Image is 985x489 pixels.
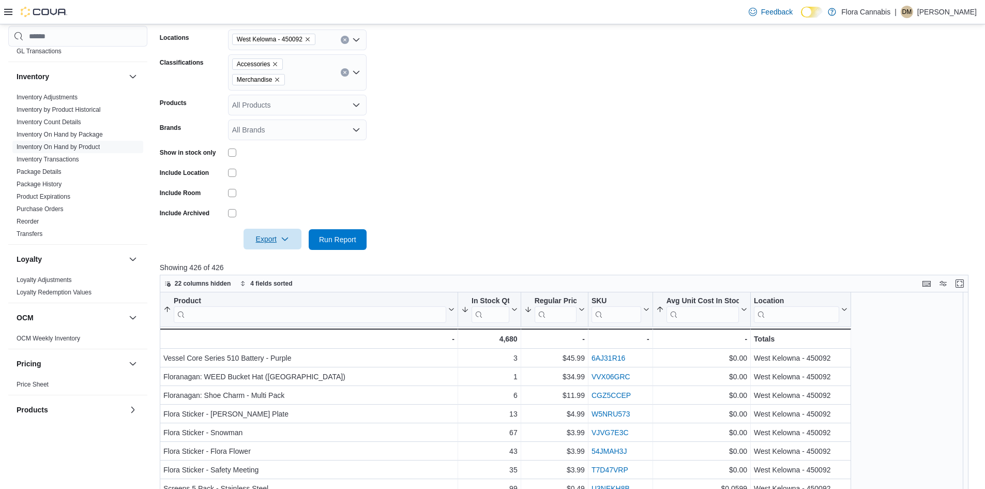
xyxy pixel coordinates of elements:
[461,426,518,439] div: 67
[305,36,311,42] button: Remove West Kelowna - 450092 from selection in this group
[656,297,747,323] button: Avg Unit Cost In Stock
[352,126,360,134] button: Open list of options
[592,391,631,399] a: CGZ5CCEP
[754,426,847,439] div: West Kelowna - 450092
[592,428,629,437] a: VJVG7E3C
[592,466,628,474] a: T7D47VRP
[17,106,101,114] span: Inventory by Product Historical
[8,274,147,303] div: Loyalty
[8,33,147,62] div: Finance
[592,297,641,306] div: SKU
[17,205,64,213] a: Purchase Orders
[461,352,518,364] div: 3
[754,297,847,323] button: Location
[160,277,235,290] button: 22 columns hidden
[160,189,201,197] label: Include Room
[524,464,584,476] div: $3.99
[754,464,847,476] div: West Kelowna - 450092
[17,155,79,164] span: Inventory Transactions
[250,229,295,249] span: Export
[461,333,518,345] div: 4,680
[17,217,39,226] span: Reorder
[17,118,81,126] a: Inventory Count Details
[461,389,518,402] div: 6
[754,445,847,457] div: West Kelowna - 450092
[160,149,216,157] label: Show in stock only
[895,6,897,18] p: |
[237,34,302,45] span: West Kelowna - 450092
[17,405,125,415] button: Products
[524,408,584,420] div: $4.99
[160,34,189,42] label: Locations
[17,93,78,101] span: Inventory Adjustments
[17,168,62,176] span: Package Details
[17,130,103,139] span: Inventory On Hand by Package
[524,426,584,439] div: $3.99
[656,426,747,439] div: $0.00
[319,234,356,245] span: Run Report
[127,253,139,265] button: Loyalty
[352,36,360,44] button: Open list of options
[163,297,454,323] button: Product
[232,34,315,45] span: West Kelowna - 450092
[592,354,625,362] a: 6AJ31R16
[524,389,584,402] div: $11.99
[17,254,125,264] button: Loyalty
[534,297,576,323] div: Regular Price
[745,2,797,22] a: Feedback
[656,389,747,402] div: $0.00
[461,408,518,420] div: 13
[754,297,839,306] div: Location
[17,276,72,284] a: Loyalty Adjustments
[17,405,48,415] h3: Products
[592,373,630,381] a: VVX06GRC
[17,276,72,284] span: Loyalty Adjustments
[761,7,793,17] span: Feedback
[656,371,747,383] div: $0.00
[524,297,584,323] button: Regular Price
[953,277,966,290] button: Enter fullscreen
[17,193,70,200] a: Product Expirations
[21,7,67,17] img: Cova
[461,371,518,383] div: 1
[592,447,627,455] a: 54JMAH3J
[163,333,454,345] div: -
[17,313,34,323] h3: OCM
[232,58,283,70] span: Accessories
[472,297,509,306] div: In Stock Qty
[274,77,280,83] button: Remove Merchandise from selection in this group
[17,334,80,343] span: OCM Weekly Inventory
[127,404,139,416] button: Products
[17,143,100,151] span: Inventory On Hand by Product
[754,352,847,364] div: West Kelowna - 450092
[656,445,747,457] div: $0.00
[901,6,913,18] div: Delaney Matthews
[17,218,39,225] a: Reorder
[461,464,518,476] div: 35
[127,70,139,83] button: Inventory
[8,378,147,395] div: Pricing
[17,156,79,163] a: Inventory Transactions
[17,380,49,389] span: Price Sheet
[174,297,446,306] div: Product
[17,288,92,297] span: Loyalty Redemption Values
[592,333,649,345] div: -
[17,143,100,151] a: Inventory On Hand by Product
[244,229,301,249] button: Export
[160,262,977,273] p: Showing 426 of 426
[174,297,446,323] div: Product
[656,408,747,420] div: $0.00
[17,230,42,238] a: Transfers
[17,230,42,238] span: Transfers
[592,297,641,323] div: SKU URL
[163,389,454,402] div: Floranagan: Shoe Charm - Multi Pack
[17,335,80,342] a: OCM Weekly Inventory
[160,169,209,177] label: Include Location
[754,371,847,383] div: West Kelowna - 450092
[17,71,125,82] button: Inventory
[754,333,847,345] div: Totals
[17,381,49,388] a: Price Sheet
[236,277,296,290] button: 4 fields sorted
